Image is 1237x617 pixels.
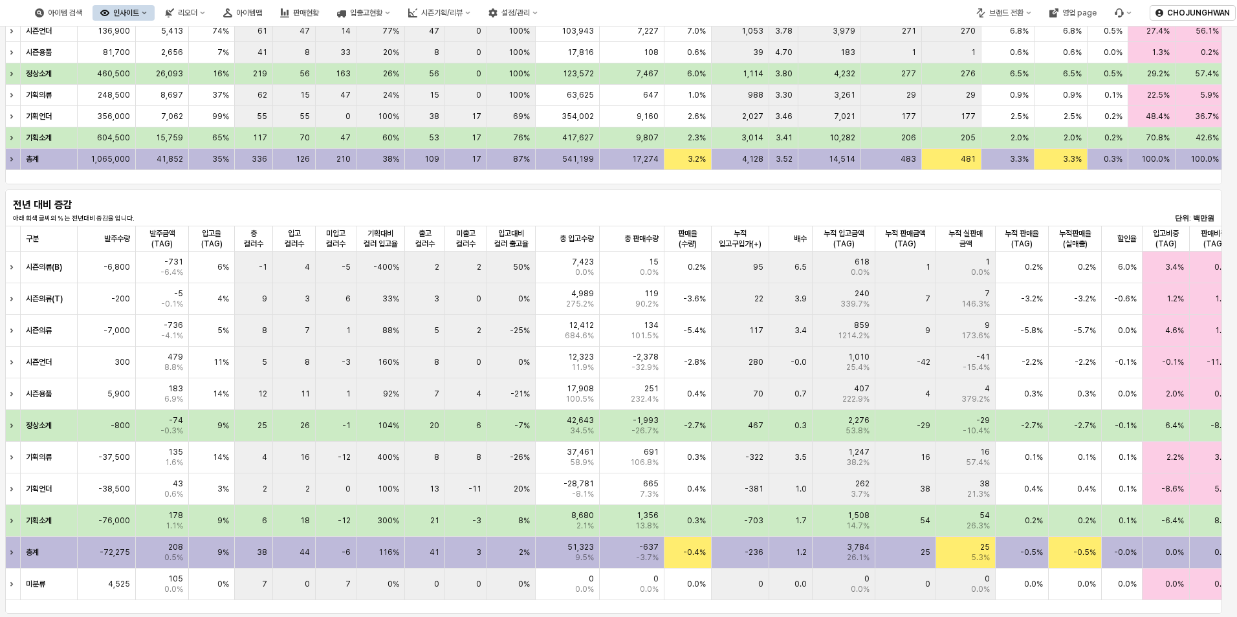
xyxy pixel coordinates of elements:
[476,90,481,100] span: 0
[961,133,976,143] span: 205
[340,90,351,100] span: 47
[901,111,916,122] span: 177
[1146,111,1170,122] span: 48.4%
[961,26,976,36] span: 270
[97,69,130,79] span: 460,500
[236,8,262,17] div: 아이템맵
[1010,90,1029,100] span: 0.9%
[794,233,807,244] span: 배수
[1146,26,1170,36] span: 27.4%
[906,90,916,100] span: 29
[688,154,706,164] span: 3.2%
[253,69,267,79] span: 219
[5,63,22,84] div: Expand row
[383,69,399,79] span: 26%
[476,26,481,36] span: 0
[562,111,594,122] span: 354,002
[342,262,351,272] span: -5
[434,47,439,58] span: 8
[1215,294,1233,304] span: 1.4%
[300,26,310,36] span: 47
[1063,47,1082,58] span: 0.6%
[257,90,267,100] span: 62
[5,378,22,409] div: Expand row
[513,111,530,122] span: 69%
[240,228,267,249] span: 총 컬러수
[1042,5,1104,21] div: 영업 page
[513,154,530,164] span: 87%
[687,26,706,36] span: 7.0%
[321,228,351,249] span: 미입고 컬러수
[1104,90,1122,100] span: 0.1%
[174,288,183,299] span: -5
[688,90,706,100] span: 1.0%
[776,133,793,143] span: 3.41
[833,26,855,36] span: 3,979
[742,154,763,164] span: 4,128
[1141,154,1170,164] span: 100.0%
[1196,26,1219,36] span: 56.1%
[851,267,870,277] span: 0.0%
[305,262,310,272] span: 4
[481,5,545,21] button: 설정/관리
[5,315,22,346] div: Expand row
[753,47,763,58] span: 39
[1147,69,1170,79] span: 29.2%
[5,106,22,127] div: Expand row
[1063,69,1082,79] span: 6.5%
[741,133,763,143] span: 3,014
[429,69,439,79] span: 56
[26,294,63,303] strong: 시즌의류(T)
[1148,228,1184,249] span: 입고비중(TAG)
[345,294,351,304] span: 6
[688,111,706,122] span: 2.6%
[336,69,351,79] span: 163
[560,233,594,244] span: 총 입고수량
[300,133,310,143] span: 70
[435,262,439,272] span: 2
[509,26,530,36] span: 100%
[1146,133,1170,143] span: 70.8%
[5,252,22,283] div: Expand row
[855,257,870,267] span: 618
[1118,262,1137,272] span: 6.0%
[5,473,22,504] div: Expand row
[575,267,594,277] span: 0.0%
[1054,228,1096,249] span: 누적판매율(실매출)
[775,26,793,36] span: 3.78
[509,47,530,58] span: 100%
[1195,228,1232,249] span: 판매비중(TAG)
[340,133,351,143] span: 47
[1001,228,1043,249] span: 누적 판매율(TAG)
[194,228,229,249] span: 입고율(TAG)
[1214,262,1233,272] span: 0.3%
[400,5,478,21] div: 시즌기획/리뷰
[5,149,22,169] div: Expand row
[1104,26,1122,36] span: 0.5%
[272,5,327,21] button: 판매현황
[509,69,530,79] span: 100%
[1064,111,1082,122] span: 2.5%
[450,228,481,249] span: 미출고 컬러수
[410,228,439,249] span: 출고 컬러수
[1104,47,1122,58] span: 0.0%
[637,111,659,122] span: 9,160
[571,288,594,299] span: 4,989
[26,263,62,272] strong: 시즌의류(B)
[834,90,855,100] span: 3,261
[300,69,310,79] span: 56
[434,294,439,304] span: 3
[688,262,706,272] span: 0.2%
[1147,90,1170,100] span: 22.5%
[476,294,481,304] span: 0
[262,294,267,304] span: 9
[961,111,976,122] span: 177
[985,257,990,267] span: 1
[901,133,916,143] span: 206
[5,127,22,148] div: Expand row
[748,90,763,100] span: 988
[834,69,855,79] span: 4,232
[383,90,399,100] span: 24%
[926,262,930,272] span: 1
[1011,111,1029,122] span: 2.5%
